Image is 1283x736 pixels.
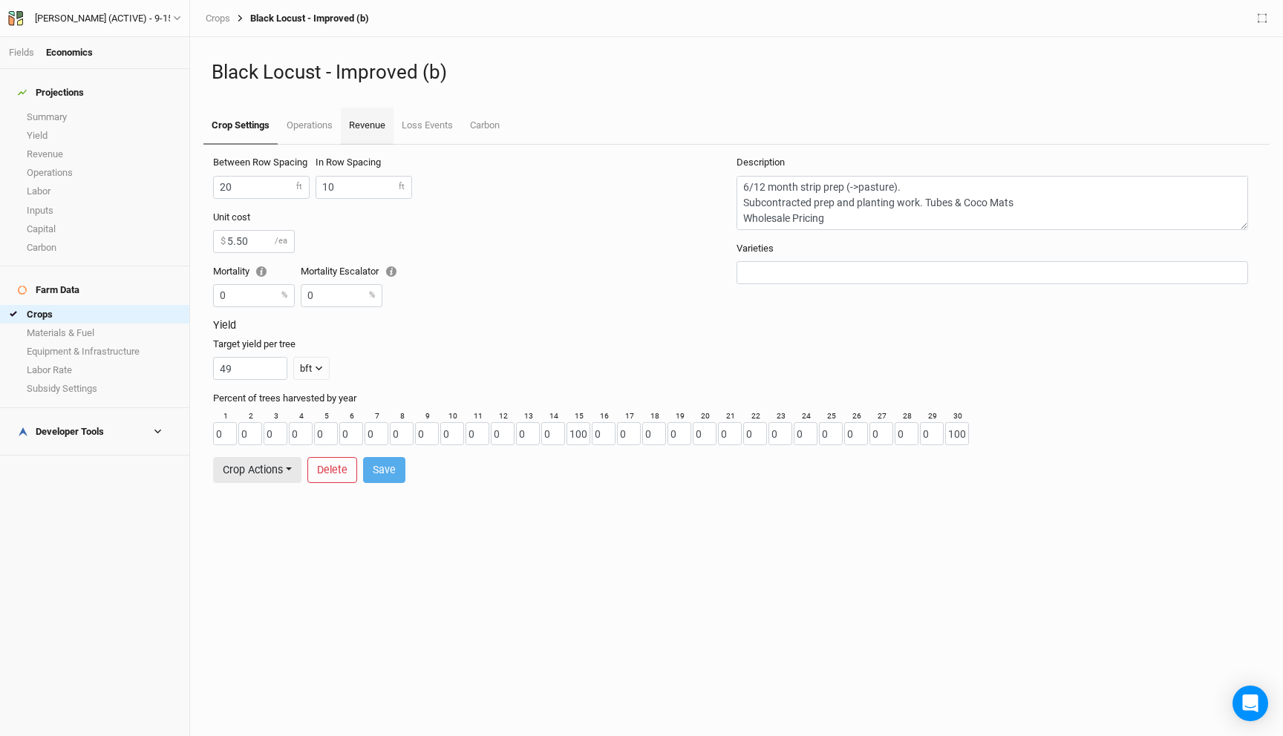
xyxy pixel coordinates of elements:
label: 30 [953,411,962,422]
label: 5 [324,411,329,422]
label: 12 [499,411,508,422]
label: 18 [650,411,659,422]
h1: Black Locust - Improved (b) [212,61,1261,84]
label: 22 [751,411,760,422]
button: bft [293,357,330,380]
a: Revenue [341,108,394,145]
label: Between Row Spacing [213,156,307,169]
label: 23 [777,411,786,422]
div: Black Locust - Improved (b) [230,13,369,24]
label: 9 [425,411,430,422]
div: Tooltip anchor [255,265,268,278]
label: 29 [928,411,937,422]
div: Warehime (ACTIVE) - 9-15 [35,11,173,26]
div: Projections [18,87,84,99]
label: 21 [726,411,735,422]
label: 10 [448,411,457,422]
label: 8 [400,411,405,422]
label: Varieties [737,242,774,255]
label: 25 [827,411,836,422]
label: 7 [375,411,379,422]
label: % [281,290,287,302]
a: Carbon [462,108,508,143]
button: [PERSON_NAME] (ACTIVE) - 9-15 [7,10,182,27]
label: 14 [549,411,558,422]
div: bft [300,361,312,376]
label: Mortality Escalator [301,265,379,278]
label: 4 [299,411,304,422]
label: 11 [474,411,483,422]
div: Open Intercom Messenger [1233,686,1268,721]
label: /ea [275,235,287,247]
label: Mortality [213,265,249,278]
label: 24 [802,411,811,422]
label: Percent of trees harvested by year [213,392,356,405]
label: 13 [524,411,533,422]
label: ft [399,181,405,193]
a: Crop Settings [203,108,278,145]
h4: Developer Tools [9,417,180,447]
a: Crops [206,13,230,24]
label: % [369,290,375,302]
div: Economics [46,46,93,59]
label: In Row Spacing [316,156,381,169]
button: Crop Actions [213,457,301,483]
label: 6 [350,411,354,422]
label: 27 [878,411,887,422]
label: $ [221,234,226,248]
button: Save [363,457,405,483]
div: [PERSON_NAME] (ACTIVE) - 9-15 [35,11,173,26]
a: Operations [278,108,340,143]
label: 3 [274,411,278,422]
label: 2 [249,411,253,422]
div: Developer Tools [18,426,104,438]
label: 20 [701,411,710,422]
label: Target yield per tree [213,338,296,351]
label: 15 [575,411,584,422]
div: Tooltip anchor [385,265,398,278]
label: 16 [600,411,609,422]
label: Unit cost [213,211,250,224]
label: Description [737,156,785,169]
button: Delete [307,457,357,483]
label: 28 [903,411,912,422]
a: Fields [9,47,34,58]
a: Loss Events [394,108,461,143]
label: ft [296,181,302,193]
label: 19 [676,411,685,422]
label: 17 [625,411,634,422]
div: Farm Data [18,284,79,296]
label: 1 [223,411,228,422]
h3: Yield [213,319,1260,332]
label: 26 [852,411,861,422]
